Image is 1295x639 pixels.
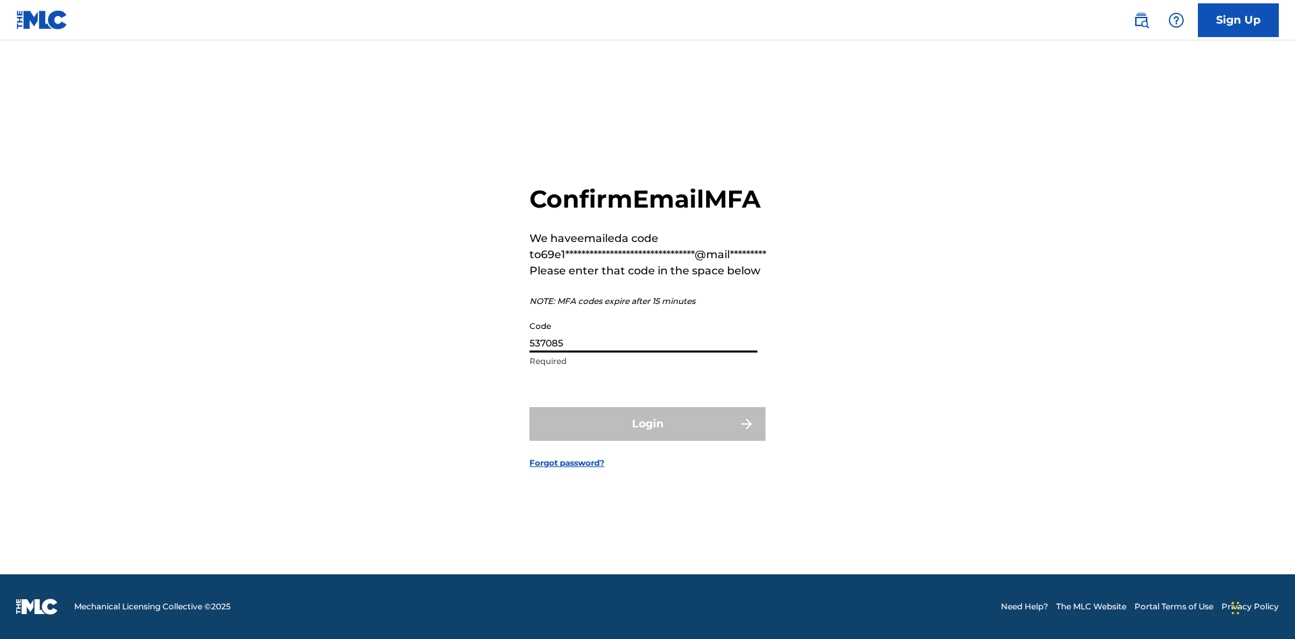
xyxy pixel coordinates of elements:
[1001,601,1048,613] a: Need Help?
[529,295,766,307] p: NOTE: MFA codes expire after 15 minutes
[1128,7,1155,34] a: Public Search
[74,601,231,613] span: Mechanical Licensing Collective © 2025
[1232,588,1240,628] div: Drag
[1133,12,1149,28] img: search
[1163,7,1190,34] div: Help
[1221,601,1279,613] a: Privacy Policy
[1228,574,1295,639] iframe: Chat Widget
[16,10,68,30] img: MLC Logo
[1198,3,1279,37] a: Sign Up
[1134,601,1213,613] a: Portal Terms of Use
[529,263,766,279] p: Please enter that code in the space below
[529,184,766,214] h2: Confirm Email MFA
[1168,12,1184,28] img: help
[1056,601,1126,613] a: The MLC Website
[16,599,58,615] img: logo
[529,355,757,367] p: Required
[529,457,604,469] a: Forgot password?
